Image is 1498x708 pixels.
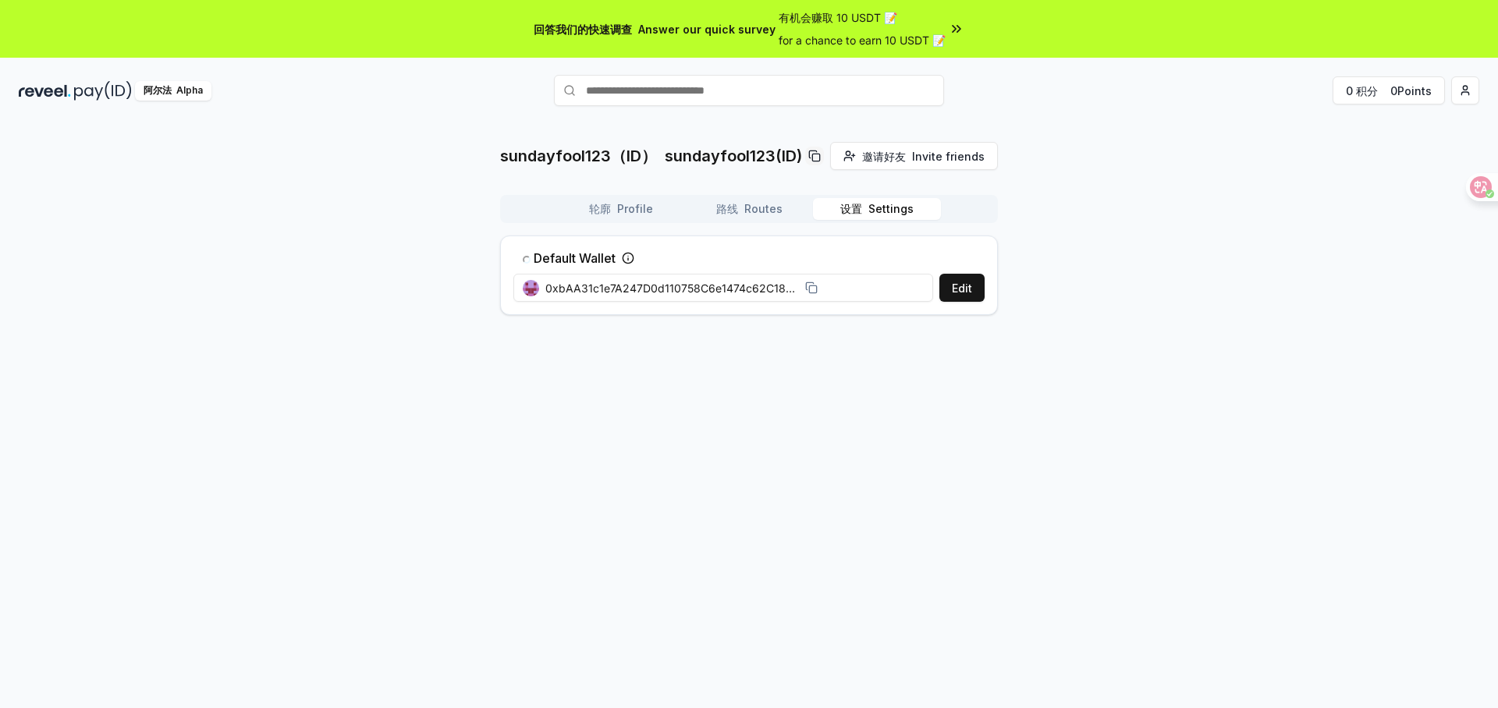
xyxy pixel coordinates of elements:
font: 邀请好友 [862,150,906,163]
button: Profile [557,198,685,220]
button: 邀请好友 Invite friends [830,142,998,170]
font: sundayfool123（ID） [500,147,657,165]
label: Default Wallet [513,249,616,267]
font: 有机会赚取 10 USDT 📝 [779,11,897,24]
font: 阿尔法 [144,84,172,96]
font: 轮廓 [589,202,611,215]
font: 设置 [840,202,862,215]
button: Routes [685,198,813,220]
div: Alpha [135,81,211,101]
button: Edit [939,274,985,302]
img: reveel_dark [19,81,71,101]
img: pay_id [74,81,132,101]
font: 0 积分 [1346,84,1378,97]
p: sundayfool123(ID) [500,145,802,167]
font: 回答我们的快速调查 [534,23,632,36]
span: 0xbAA31c1e7A247D0d110758C6e1474c62C182Cf60 [545,280,799,296]
span: for a chance to earn 10 USDT 📝 [779,9,946,48]
button: 0 积分 0Points [1333,76,1445,104]
button: Settings [813,198,941,220]
span: Answer our quick survey [534,21,776,37]
span: Invite friends [862,148,985,165]
font: 路线 [716,202,738,215]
